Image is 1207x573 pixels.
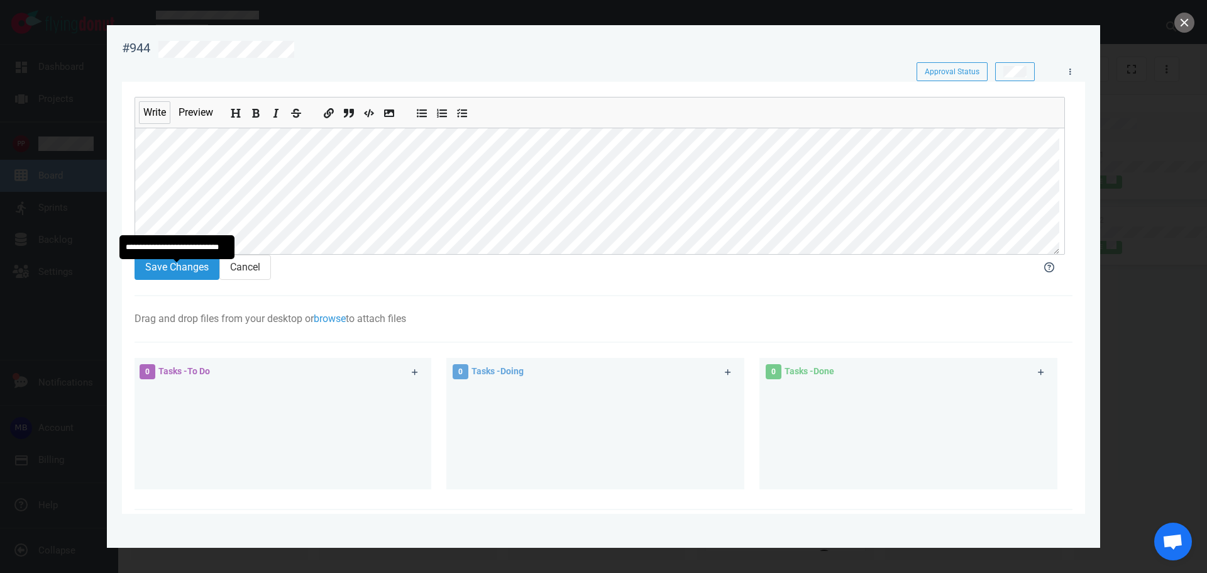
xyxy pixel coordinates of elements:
button: close [1174,13,1194,33]
span: Tasks - To Do [158,366,210,376]
button: Add checked list [455,104,470,118]
button: Add strikethrough text [289,104,304,118]
button: Add unordered list [414,104,429,118]
span: 0 [766,364,781,379]
a: browse [314,313,346,325]
button: Write [139,101,170,124]
span: 0 [140,364,155,379]
span: to attach files [346,313,406,325]
button: Add image [382,104,397,118]
span: Tasks - Done [785,366,834,376]
span: Drag and drop files from your desktop or [135,313,314,325]
button: Preview [174,101,218,124]
button: Add ordered list [434,104,449,118]
span: Tasks - Doing [471,366,524,376]
div: Open de chat [1154,523,1192,560]
button: Add bold text [248,104,263,118]
button: Add a link [321,104,336,118]
button: Insert a quote [341,104,356,118]
button: Add italic text [268,104,284,118]
button: Save Changes [135,255,219,280]
button: Approval Status [917,62,988,81]
button: Insert code [361,104,377,118]
button: Add header [228,104,243,118]
span: 0 [453,364,468,379]
button: Cancel [219,255,271,280]
div: #944 [122,40,150,56]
